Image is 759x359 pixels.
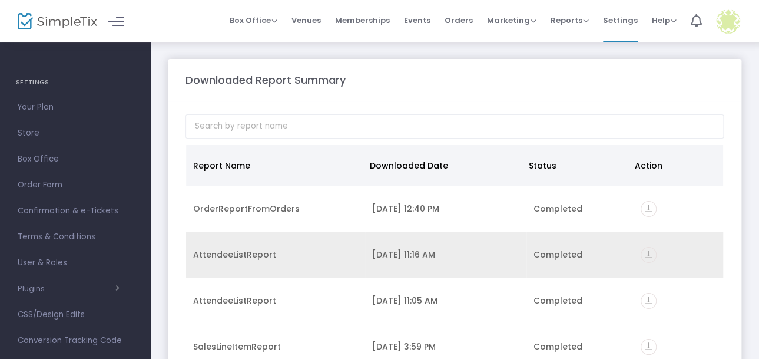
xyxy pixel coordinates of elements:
[603,5,638,35] span: Settings
[193,249,358,261] div: AttendeeListReport
[18,284,120,294] button: Plugins
[372,203,519,215] div: 9/18/2025 12:40 PM
[487,15,536,26] span: Marketing
[641,201,657,217] i: vertical_align_bottom
[18,100,132,115] span: Your Plan
[533,249,627,261] div: Completed
[372,341,519,353] div: 9/10/2025 3:59 PM
[372,249,519,261] div: 9/12/2025 11:16 AM
[641,297,657,308] a: vertical_align_bottom
[18,229,132,245] span: Terms & Conditions
[18,126,132,141] span: Store
[522,145,628,186] th: Status
[363,145,522,186] th: Downloaded Date
[18,333,132,348] span: Conversion Tracking Code
[18,177,132,193] span: Order Form
[641,247,657,263] i: vertical_align_bottom
[533,341,627,353] div: Completed
[641,293,716,309] div: https://go.SimpleTix.com/27v0z
[551,15,589,26] span: Reports
[18,307,132,322] span: CSS/Design Edits
[186,145,363,186] th: Report Name
[193,203,358,215] div: OrderReportFromOrders
[16,71,134,94] h4: SETTINGS
[641,339,716,355] div: https://go.SimpleTix.com/kfrzf
[641,293,657,309] i: vertical_align_bottom
[533,295,627,307] div: Completed
[185,114,724,139] input: Search by report name
[335,5,390,35] span: Memberships
[641,342,657,354] a: vertical_align_bottom
[185,72,346,88] m-panel-title: Downloaded Report Summary
[628,145,716,186] th: Action
[404,5,430,35] span: Events
[193,341,358,353] div: SalesLineItemReport
[18,255,132,271] span: User & Roles
[230,15,277,26] span: Box Office
[641,339,657,355] i: vertical_align_bottom
[652,15,677,26] span: Help
[533,203,627,215] div: Completed
[641,201,716,217] div: https://go.SimpleTix.com/mltit
[291,5,321,35] span: Venues
[641,251,657,262] a: vertical_align_bottom
[445,5,473,35] span: Orders
[372,295,519,307] div: 9/12/2025 11:05 AM
[641,205,657,216] a: vertical_align_bottom
[193,295,358,307] div: AttendeeListReport
[18,203,132,219] span: Confirmation & e-Tickets
[18,151,132,167] span: Box Office
[641,247,716,263] div: https://go.SimpleTix.com/2x6c4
